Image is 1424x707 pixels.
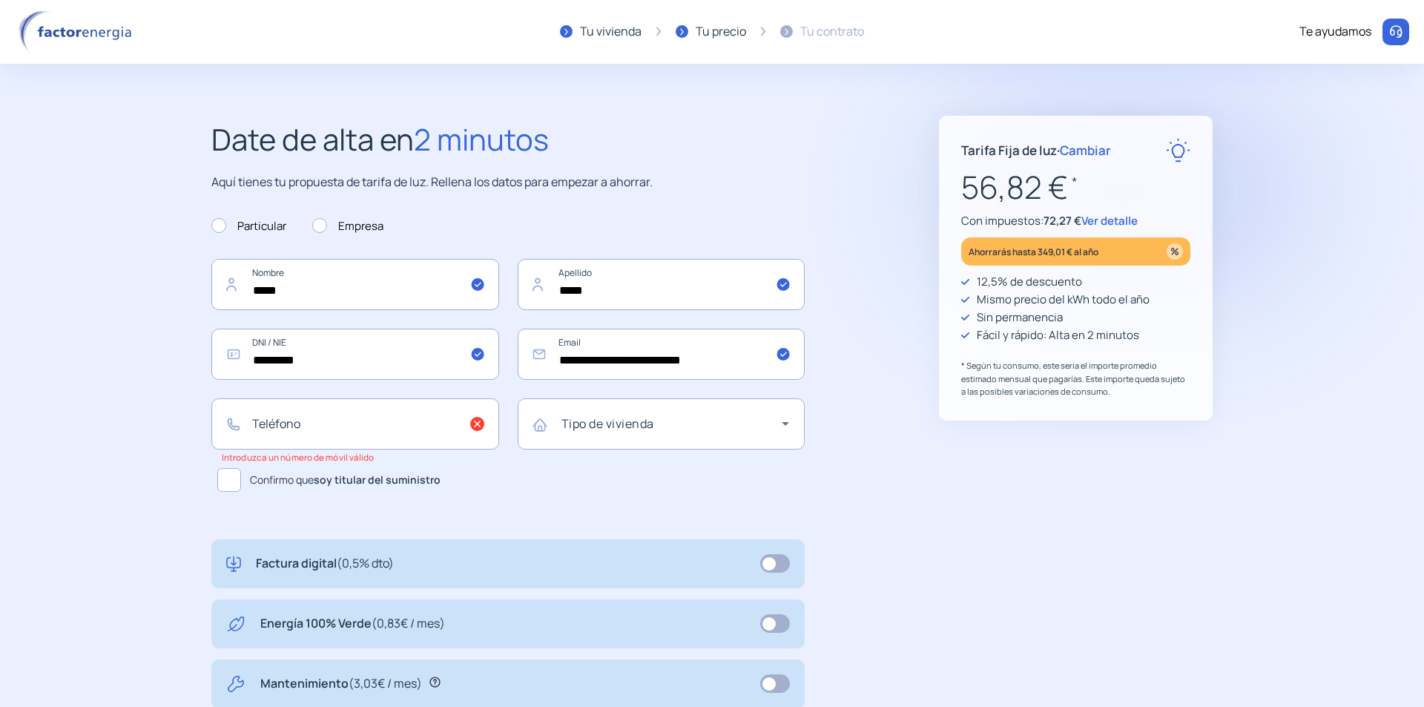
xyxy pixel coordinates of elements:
h2: Date de alta en [211,116,805,163]
span: (0,5% dto) [337,555,394,571]
p: * Según tu consumo, este sería el importe promedio estimado mensual que pagarías. Este importe qu... [961,359,1190,398]
img: digital-invoice.svg [226,554,241,573]
p: Sin permanencia [977,309,1063,326]
img: logo factor [15,10,141,53]
p: Mantenimiento [260,674,422,694]
span: Ver detalle [1081,213,1138,228]
label: Empresa [312,217,383,235]
span: (0,83€ / mes) [372,615,445,631]
img: llamar [1388,24,1403,39]
p: Factura digital [256,554,394,573]
img: energy-green.svg [226,614,245,634]
p: Aquí tienes tu propuesta de tarifa de luz. Rellena los datos para empezar a ahorrar. [211,173,805,192]
label: Particular [211,217,286,235]
span: Confirmo que [250,472,441,488]
img: rate-E.svg [1166,138,1190,162]
span: (3,03€ / mes) [349,675,422,691]
p: 56,82 € [961,162,1190,212]
div: Te ayudamos [1299,22,1371,42]
p: Energía 100% Verde [260,614,445,634]
span: 72,27 € [1044,213,1081,228]
div: Tu precio [696,22,746,42]
img: percentage_icon.svg [1167,243,1183,260]
div: Tu contrato [800,22,864,42]
mat-label: Tipo de vivienda [561,415,654,432]
p: Tarifa Fija de luz · [961,140,1111,160]
p: 12,5% de descuento [977,273,1082,291]
p: Ahorrarás hasta 349,01 € al año [969,243,1098,260]
span: Cambiar [1060,142,1111,159]
p: Mismo precio del kWh todo el año [977,291,1150,309]
span: 2 minutos [414,119,549,160]
div: Tu vivienda [580,22,642,42]
p: Fácil y rápido: Alta en 2 minutos [977,326,1139,344]
b: soy titular del suministro [314,473,441,487]
img: tool.svg [226,674,245,694]
small: Introduzca un número de móvil válido [222,452,375,463]
p: Con impuestos: [961,212,1190,230]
